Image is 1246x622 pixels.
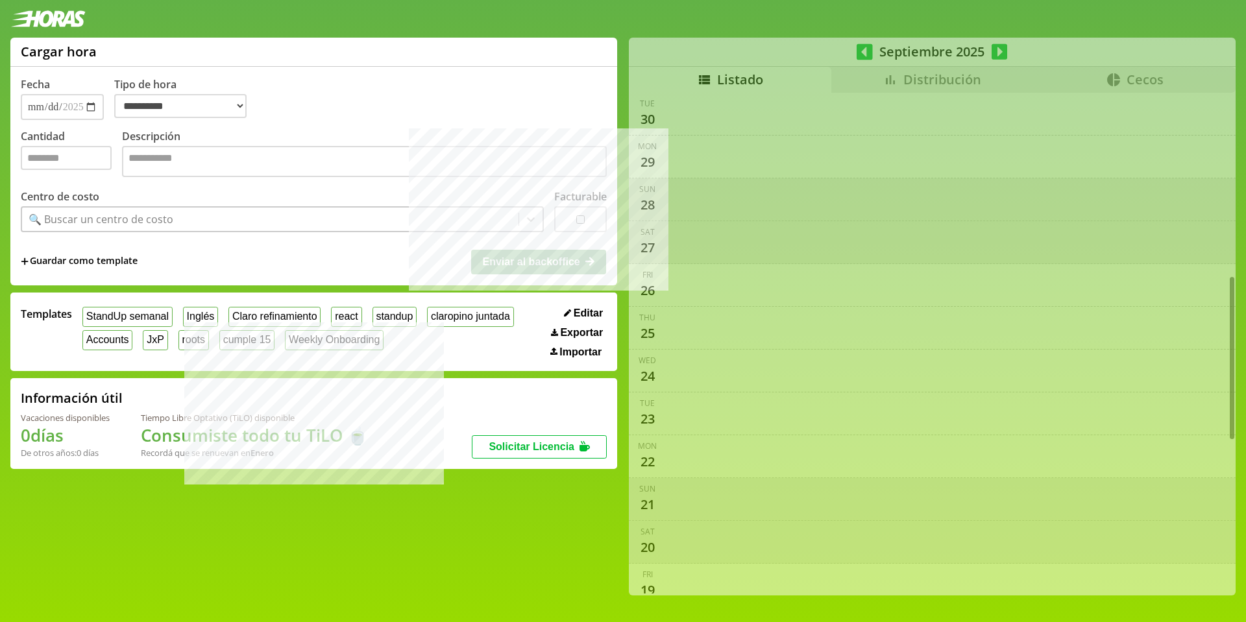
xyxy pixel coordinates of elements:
[21,412,110,424] div: Vacaciones disponibles
[21,43,97,60] h1: Cargar hora
[489,441,574,452] span: Solicitar Licencia
[250,447,274,459] b: Enero
[574,307,603,319] span: Editar
[141,447,368,459] div: Recordá que se renuevan en
[114,94,247,118] select: Tipo de hora
[560,327,603,339] span: Exportar
[82,330,132,350] button: Accounts
[21,129,122,180] label: Cantidad
[143,330,167,350] button: JxP
[21,307,72,321] span: Templates
[21,189,99,204] label: Centro de costo
[547,326,607,339] button: Exportar
[10,10,86,27] img: logotipo
[285,330,384,350] button: Weekly Onboarding
[228,307,321,327] button: Claro refinamiento
[21,146,112,170] input: Cantidad
[178,330,209,350] button: roots
[554,189,607,204] label: Facturable
[472,435,607,459] button: Solicitar Licencia
[183,307,218,327] button: Inglés
[21,389,123,407] h2: Información útil
[29,212,173,226] div: 🔍 Buscar un centro de costo
[21,424,110,447] h1: 0 días
[141,424,368,447] h1: Consumiste todo tu TiLO 🍵
[141,412,368,424] div: Tiempo Libre Optativo (TiLO) disponible
[114,77,257,120] label: Tipo de hora
[427,307,513,327] button: claropino juntada
[82,307,173,327] button: StandUp semanal
[373,307,417,327] button: standup
[559,346,602,358] span: Importar
[21,447,110,459] div: De otros años: 0 días
[560,307,607,320] button: Editar
[122,129,607,180] label: Descripción
[331,307,361,327] button: react
[21,254,29,269] span: +
[122,146,607,177] textarea: Descripción
[21,77,50,91] label: Fecha
[219,330,275,350] button: cumple 15
[21,254,138,269] span: +Guardar como template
